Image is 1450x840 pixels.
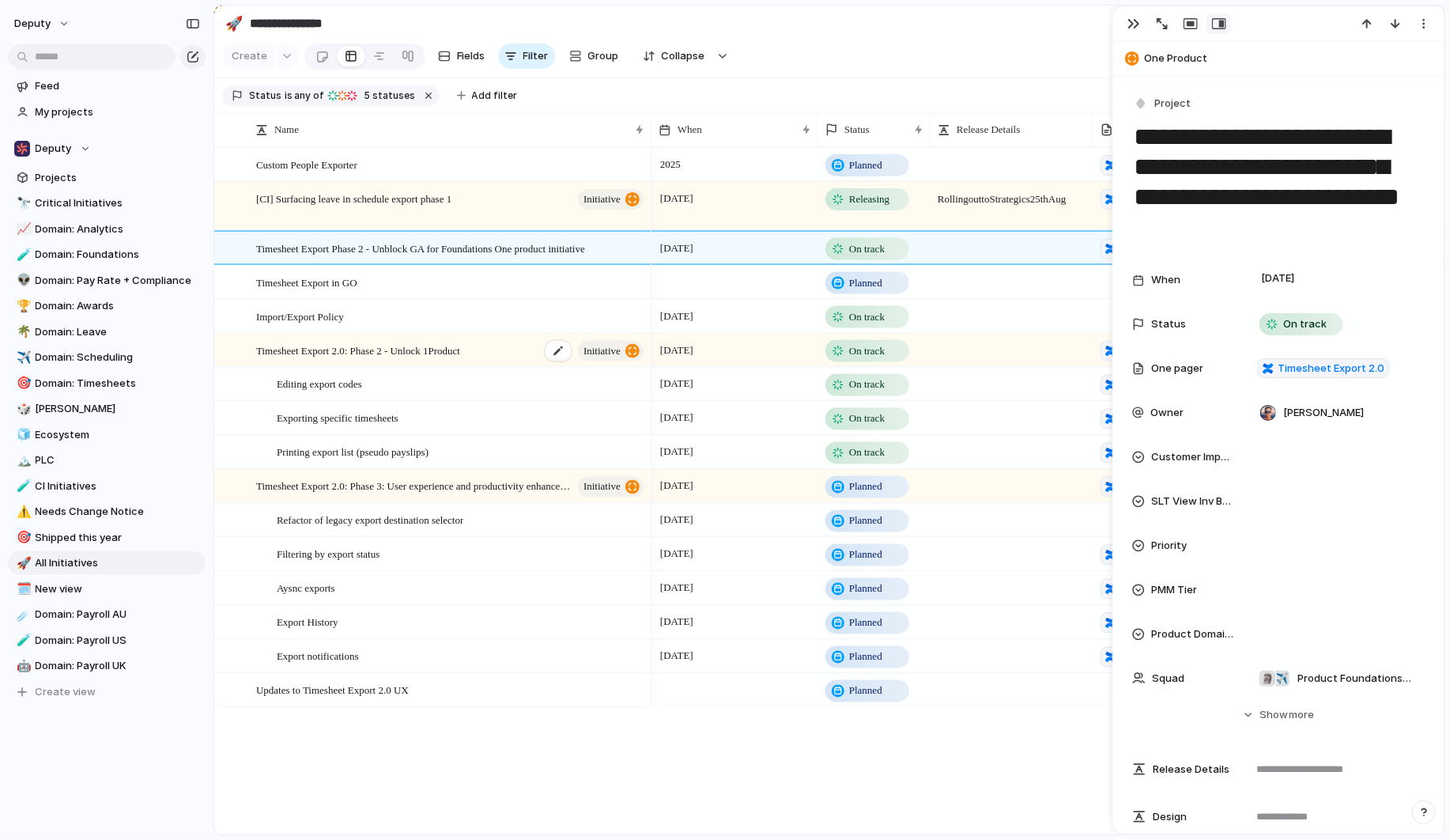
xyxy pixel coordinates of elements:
div: ☄️ [17,606,28,624]
div: 🎯 [17,374,28,392]
span: Domain: Payroll US [36,633,200,649]
span: All Initiatives [36,555,200,571]
span: Customer Impact [1151,449,1233,465]
span: Planned [849,513,882,528]
span: Timesheet Export 2.0: Phase 2 - Unlock 1Product [256,340,460,358]
span: Ecosystem [36,427,200,443]
button: initiative [578,340,644,361]
span: Status [1151,316,1186,332]
button: Group [561,44,627,69]
button: initiative [578,476,644,497]
span: [DATE] [656,646,697,665]
span: New view [36,581,200,597]
span: CI Initiatives [36,479,200,494]
div: 🧊Ecosystem [8,423,206,447]
span: Status [844,122,870,138]
span: On track [849,411,885,426]
span: Custom People Exporter [256,155,357,173]
a: 🏔️PLC [8,448,206,472]
div: 🧊 [17,426,28,444]
span: more [1290,707,1315,723]
span: Status [249,89,281,103]
div: 🗓️ [17,580,28,598]
span: Domain: Timesheets [36,376,200,392]
span: Priority [1151,538,1187,554]
span: Timesheet Export Phase 2 - Unblock GA for Foundations One product initiative [256,238,585,256]
span: [DATE] [656,238,697,257]
div: ✈️ [1274,671,1290,687]
span: [DATE] [656,442,697,461]
span: Export notifications [277,646,359,664]
a: Timesheet Export Revamp#Phase-3---User-experience-and-productivity-enhancements [1101,544,1308,565]
span: Refactor of legacy export destination selector [277,510,463,528]
span: Domain: Foundations [36,247,200,263]
span: [PERSON_NAME] [1283,405,1364,421]
a: 🔭Critical Initiatives [8,191,206,215]
span: Feed [36,78,200,94]
button: ⚠️ [14,504,30,520]
div: 👽 [17,271,28,289]
span: When [1151,272,1180,288]
div: ✈️ [17,349,28,367]
span: SLT View Inv Bucket [1151,494,1233,509]
span: Create view [36,684,96,700]
a: 🧪Domain: Foundations [8,243,206,267]
button: Filter [498,44,555,69]
button: Deputy [8,137,206,161]
div: ⚠️ [17,503,28,521]
span: Planned [849,649,882,664]
a: Timesheet Export 2.0 [1258,358,1389,379]
button: initiative [578,189,644,210]
span: Domain: Payroll UK [36,658,200,674]
a: Timesheet Export 2.0 [1101,238,1214,259]
span: [DATE] [656,340,697,359]
span: Release Details [1153,762,1229,778]
button: 👽 [14,273,30,289]
div: 🧪 [17,246,28,264]
div: 👽Domain: Pay Rate + Compliance [8,269,206,293]
span: Timesheet Export in GO [256,272,357,290]
div: 🎲 [17,400,28,418]
span: deputy [14,16,51,32]
span: Add filter [472,89,518,103]
span: [DATE] [1257,269,1299,288]
span: Timesheet Export 2.0 [1278,361,1384,376]
button: 🚀 [221,11,247,36]
span: 5 [360,89,373,101]
div: 🎯Domain: Timesheets [8,372,206,395]
button: 5 statuses [325,87,419,104]
span: Owner [1150,405,1184,421]
div: 🎲[PERSON_NAME] [8,397,206,421]
span: [DATE] [656,510,697,529]
button: 🏆 [14,298,30,314]
span: Printing export list (pseudo payslips) [277,442,429,460]
a: 🌴Domain: Leave [8,320,206,344]
a: Timesheet Export Revamp#Phase-3---User-experience-and-productivity-enhancements [1101,612,1308,633]
button: 🚀 [14,555,30,571]
span: Releasing [849,191,889,207]
button: 🧪 [14,633,30,649]
a: Timesheet Export Revamp#Phase-3---User-experience-and-productivity-enhancements [1101,476,1308,497]
span: Group [588,48,619,64]
span: Planned [849,547,882,562]
a: Timesheet Export Revamp#Phase-2---1Product-unlock [1101,340,1308,361]
button: 🤖 [14,658,30,674]
span: Squad [1152,671,1184,687]
a: Timesheet Export Revamp#Phase-3---User-experience-and-productivity-enhancements [1101,578,1308,599]
span: [DATE] [656,476,697,495]
span: is [285,89,293,103]
button: isany of [281,87,327,104]
span: Aysnc exports [277,578,335,596]
button: 🎯 [14,530,30,546]
div: 🎯 [17,528,28,547]
span: One pager [1151,361,1203,376]
div: 🔭 [17,195,28,213]
span: Planned [849,274,882,290]
span: Updates to Timesheet Export 2.0 UX [256,680,409,698]
button: 🏔️ [14,452,30,468]
button: 🌴 [14,324,30,340]
a: Timesheet Export Revamp#Phase-2---1Product-unlock [1101,374,1308,395]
